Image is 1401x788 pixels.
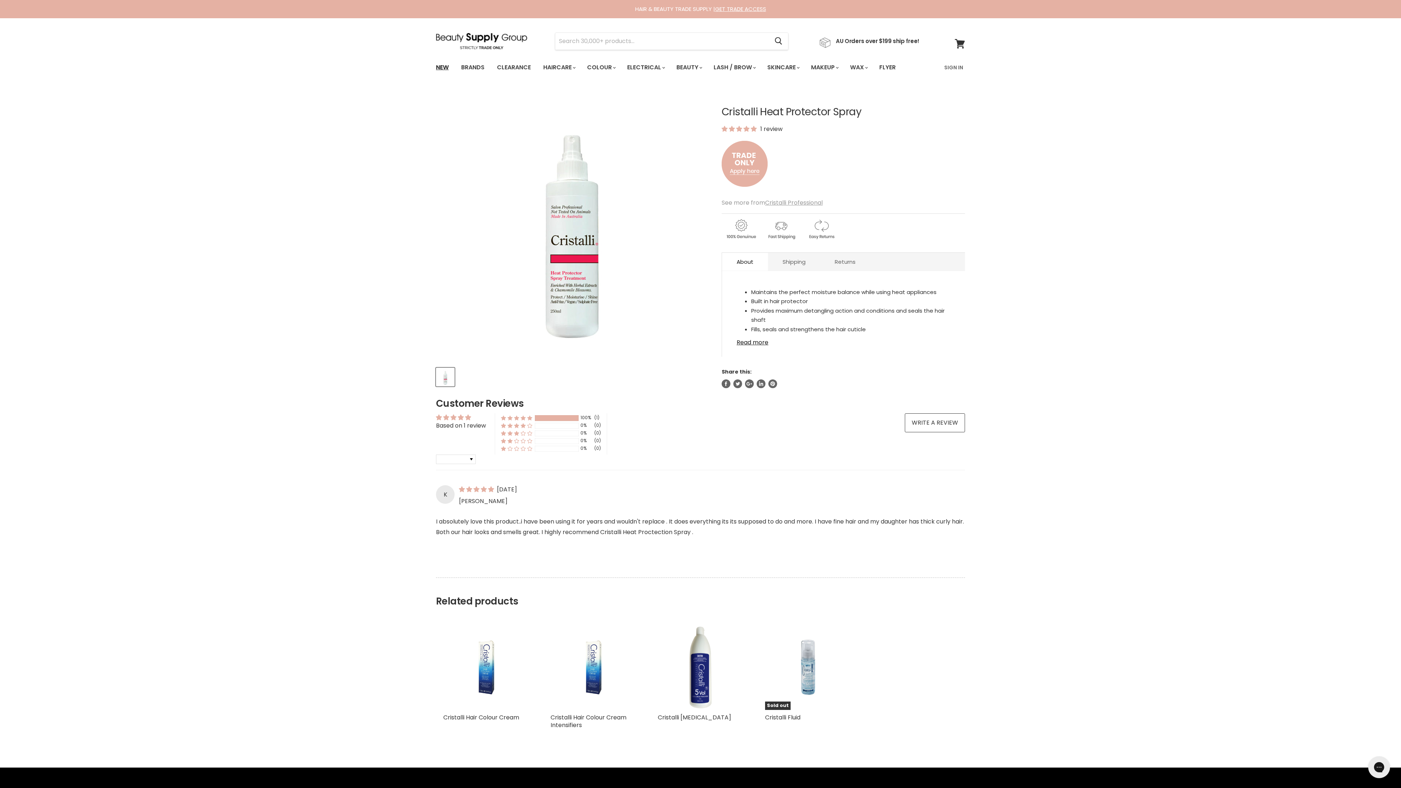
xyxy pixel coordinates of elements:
div: Average rating is 5.00 stars [436,413,486,422]
div: Based on 1 review [436,422,486,430]
a: Cristalli [MEDICAL_DATA] [658,713,731,722]
a: Flyer [874,60,901,75]
div: (1) [594,415,599,421]
a: Skincare [762,60,804,75]
img: returns.gif [802,218,841,240]
li: Built in hair protector [751,297,950,306]
img: genuine.gif [722,218,760,240]
a: Makeup [806,60,843,75]
div: Cristalli Heat Protector Spray image. Click or Scroll to Zoom. [436,88,709,361]
iframe: Gorgias live chat messenger [1365,754,1394,781]
span: 1 review [758,125,783,133]
a: Cristalli Hair Colour Cream Intensifiers [551,713,626,729]
span: 5.00 stars [722,125,758,133]
form: Product [555,32,788,50]
a: Cristalli Professional [765,198,823,207]
a: Cristalli Peroxide Cristalli Peroxide [658,625,743,710]
li: Fills, seals and strengthens the hair cuticle [751,325,950,334]
li: Provides maximum detangling action and conditions and seals the hair shaft [751,306,950,325]
a: Beauty [671,60,707,75]
h1: Cristalli Heat Protector Spray [722,107,965,118]
ul: Main menu [431,57,921,78]
img: to.png [722,134,768,194]
img: Cristalli Fluid [779,625,836,710]
aside: Share this: [722,368,965,388]
img: Cristalli Heat Protector Spray [437,368,454,386]
a: Shipping [768,253,820,271]
span: [PERSON_NAME] [459,497,507,506]
h2: Customer Reviews [436,397,965,410]
a: Wax [845,60,872,75]
a: GET TRADE ACCESS [715,5,766,13]
li: Protects from thermal tool damage [751,334,950,343]
a: Cristalli Hair Colour Cream [443,713,519,722]
img: Cristalli Hair Colour Cream [458,625,514,710]
a: Sign In [940,60,968,75]
p: I absolutely love this product..i have been using it for years and wouldn't replace . It does eve... [436,517,965,547]
a: New [431,60,454,75]
a: Write a review [905,413,965,432]
a: About [722,253,768,271]
button: Cristalli Heat Protector Spray [436,368,455,386]
a: Cristalli Fluid [765,713,800,722]
div: K [436,485,455,504]
img: shipping.gif [762,218,800,240]
select: Sort dropdown [436,455,476,464]
a: Colour [582,60,620,75]
div: HAIR & BEAUTY TRADE SUPPLY | [427,5,974,13]
div: 100% (1) reviews with 5 star rating [501,415,532,421]
div: Product thumbnails [435,366,710,386]
a: Clearance [491,60,536,75]
button: Search [769,33,788,50]
a: Read more [737,335,950,346]
span: Share this: [722,368,752,375]
li: Maintains the perfect moisture balance while using heat appliances [751,287,950,297]
img: Cristalli Peroxide [658,625,743,710]
a: Electrical [622,60,669,75]
a: Cristalli Hair Colour Cream [443,625,529,710]
span: See more from [722,198,823,207]
a: Lash / Brow [708,60,760,75]
span: 5 star review [459,485,495,494]
h2: Related products [436,578,965,607]
img: Cristalli Hair Colour Cream [565,625,622,710]
a: Cristalli Hair Colour Cream [551,625,636,710]
a: Cristalli Fluid Sold out [765,625,850,710]
a: Brands [456,60,490,75]
div: 100% [580,415,592,421]
a: Returns [820,253,870,271]
span: [DATE] [497,485,517,494]
nav: Main [427,57,974,78]
input: Search [555,33,769,50]
span: Sold out [765,702,791,710]
a: Haircare [538,60,580,75]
